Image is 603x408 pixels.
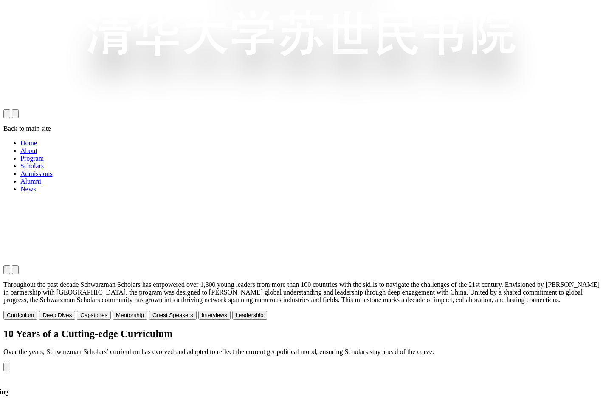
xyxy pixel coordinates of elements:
video: Your browser does not support the video tag. [3,200,131,263]
button: open navigation drawer [12,109,19,118]
div: Jump to sections [3,311,600,320]
button: Capstones [77,311,111,320]
button: Previous slide [3,363,10,371]
button: Deep Dives [39,311,75,320]
button: Interviews [198,311,231,320]
p: Throughout the past decade Schwarzman Scholars has empowered over 1,300 young leaders from more t... [3,281,600,304]
button: Leadership [232,311,267,320]
button: Mentorship [113,311,147,320]
p: Over the years, Schwarzman Scholars’ curriculum has evolved and adapted to reflect the current ge... [3,348,600,356]
button: Pause video [12,265,19,274]
button: Guest Speakers [149,311,197,320]
button: Curriculum [3,311,37,320]
h2: 10 Years of a Cutting-edge Curriculum [3,328,600,340]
